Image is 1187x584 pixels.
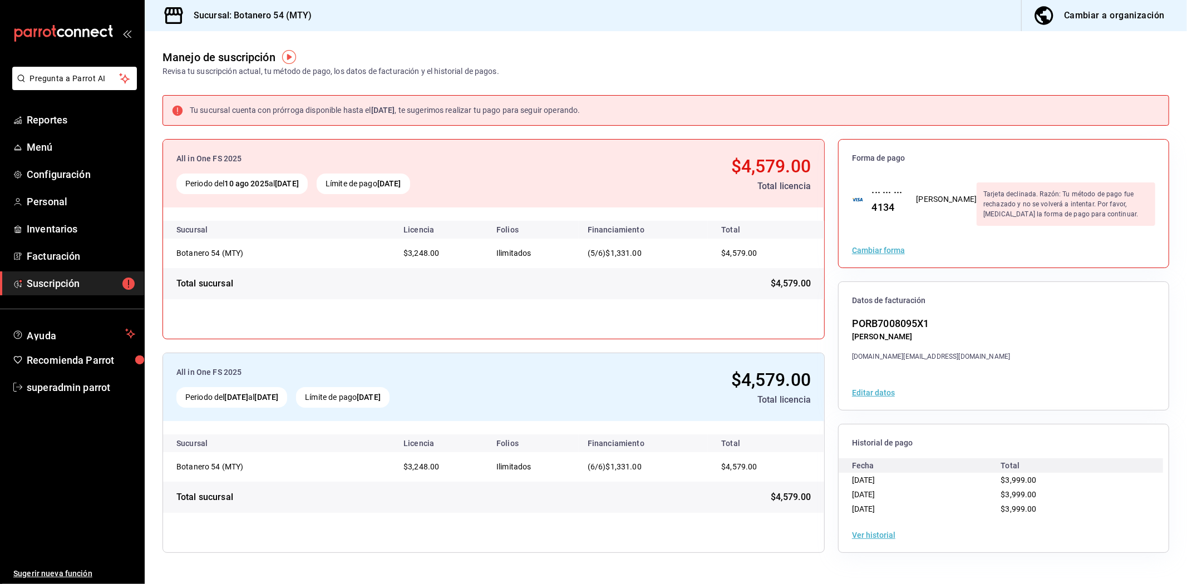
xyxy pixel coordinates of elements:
[27,276,135,291] span: Suscripción
[565,393,811,407] div: Total licencia
[27,194,135,209] span: Personal
[1001,504,1037,513] span: $3,999.00
[852,316,1010,331] div: PORB7008095X1
[395,434,487,452] th: Licencia
[176,461,288,472] div: Botanero 54 (MTY)
[731,156,811,177] span: $4,579.00
[708,221,824,239] th: Total
[487,434,579,452] th: Folios
[176,491,233,504] div: Total sucursal
[1064,8,1165,23] div: Cambiar a organización
[27,380,135,395] span: superadmin parrot
[721,249,757,258] span: $4,579.00
[27,249,135,264] span: Facturación
[852,352,1010,362] div: [DOMAIN_NAME][EMAIL_ADDRESS][DOMAIN_NAME]
[403,462,439,471] span: $3,248.00
[162,66,499,77] div: Revisa tu suscripción actual, tu método de pago, los datos de facturación y el historial de pagos.
[852,458,1001,473] div: Fecha
[176,248,288,259] div: Botanero 54 (MTY)
[30,73,120,85] span: Pregunta a Parrot AI
[377,179,401,188] strong: [DATE]
[606,249,642,258] span: $1,331.00
[27,167,135,182] span: Configuración
[12,67,137,90] button: Pregunta a Parrot AI
[1001,476,1037,484] span: $3,999.00
[176,277,233,290] div: Total sucursal
[27,353,135,368] span: Recomienda Parrot
[579,434,708,452] th: Financiamiento
[176,225,238,234] div: Sucursal
[1001,490,1037,499] span: $3,999.00
[588,461,699,473] div: (6/6)
[395,221,487,239] th: Licencia
[588,248,699,259] div: (5/6)
[852,531,895,539] button: Ver historial
[317,174,410,194] div: Límite de pago
[224,179,268,188] strong: 10 ago 2025
[8,81,137,92] a: Pregunta a Parrot AI
[176,174,308,194] div: Periodo del al
[771,277,811,290] span: $4,579.00
[282,50,296,64] img: Tooltip marker
[771,491,811,504] span: $4,579.00
[13,568,135,580] span: Sugerir nueva función
[863,185,903,215] div: ··· ··· ··· 4134
[27,327,121,340] span: Ayuda
[852,473,1001,487] div: [DATE]
[721,462,757,471] span: $4,579.00
[852,295,1155,306] span: Datos de facturación
[27,140,135,155] span: Menú
[190,105,580,116] div: Tu sucursal cuenta con prórroga disponible hasta el , te sugerimos realizar tu pago para seguir o...
[852,487,1001,502] div: [DATE]
[731,369,811,390] span: $4,579.00
[579,221,708,239] th: Financiamiento
[185,9,312,22] h3: Sucursal: Botanero 54 (MTY)
[176,367,556,378] div: All in One FS 2025
[977,182,1155,226] div: Tarjeta declinada. Razón: Tu método de pago fue rechazado y no se volverá a intentar. Por favor, ...
[852,153,1155,164] span: Forma de pago
[176,153,566,165] div: All in One FS 2025
[852,438,1155,448] span: Historial de pago
[357,393,381,402] strong: [DATE]
[852,502,1001,516] div: [DATE]
[176,387,287,408] div: Periodo del al
[575,180,811,193] div: Total licencia
[275,179,299,188] strong: [DATE]
[296,387,390,408] div: Límite de pago
[371,106,395,115] strong: [DATE]
[162,49,275,66] div: Manejo de suscripción
[852,331,1010,343] div: [PERSON_NAME]
[852,389,895,397] button: Editar datos
[917,194,977,205] div: [PERSON_NAME]
[708,434,824,452] th: Total
[1001,458,1150,473] div: Total
[852,246,905,254] button: Cambiar forma
[606,462,642,471] span: $1,331.00
[176,439,238,448] div: Sucursal
[27,112,135,127] span: Reportes
[122,29,131,38] button: open_drawer_menu
[224,393,248,402] strong: [DATE]
[255,393,279,402] strong: [DATE]
[487,452,579,482] td: Ilimitados
[27,221,135,236] span: Inventarios
[487,221,579,239] th: Folios
[403,249,439,258] span: $3,248.00
[487,239,579,268] td: Ilimitados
